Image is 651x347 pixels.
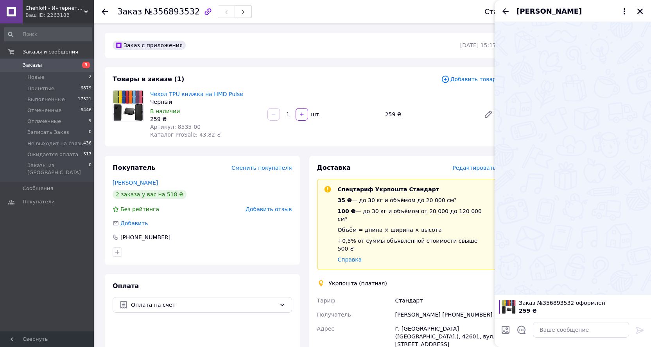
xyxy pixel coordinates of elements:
[4,27,92,41] input: Поиск
[150,91,243,97] a: Чехол TPU книжка на HMD Pulse
[317,164,351,171] span: Доставка
[27,85,54,92] span: Принятые
[150,124,201,130] span: Артикул: 8535-00
[23,48,78,55] span: Заказы и сообщения
[78,96,91,103] span: 17521
[393,294,498,308] div: Стандарт
[89,162,91,176] span: 0
[113,91,143,121] img: Чехол TPU книжка на HMD Pulse
[338,237,490,253] div: +0,5% от суммы объявленной стоимости свыше 500 ₴
[131,301,276,309] span: Оплата на счет
[317,326,334,332] span: Адрес
[81,107,91,114] span: 6446
[89,129,91,136] span: 0
[113,164,155,171] span: Покупатель
[27,118,61,125] span: Оплаченные
[441,75,496,84] span: Добавить товар
[393,308,498,322] div: [PERSON_NAME] [PHONE_NUMBER]
[484,8,537,16] div: Статус заказа
[113,75,184,83] span: Товары в заказе (1)
[83,151,91,158] span: 517
[27,140,83,147] span: Не выходит на связь
[501,7,510,16] button: Назад
[120,206,159,212] span: Без рейтинга
[327,279,389,287] div: Укрпошта (платная)
[23,185,53,192] span: Сообщения
[150,108,180,114] span: В наличии
[338,196,490,204] div: — до 30 кг и объёмом до 20 000 см³
[519,308,537,314] span: 259 ₴
[113,41,186,50] div: Заказ с приложения
[516,6,582,16] span: [PERSON_NAME]
[150,132,221,138] span: Каталог ProSale: 43.82 ₴
[150,98,261,106] div: Черный
[338,197,352,203] span: 35 ₴
[117,7,142,16] span: Заказ
[317,311,351,318] span: Получатель
[338,208,356,214] span: 100 ₴
[317,297,335,304] span: Тариф
[27,162,89,176] span: Заказы из [GEOGRAPHIC_DATA]
[481,107,496,122] a: Редактировать
[23,62,42,69] span: Заказы
[460,42,496,48] time: [DATE] 15:17
[120,220,148,226] span: Добавить
[27,74,45,81] span: Новые
[144,7,200,16] span: №356893532
[246,206,292,212] span: Добавить отзыв
[338,207,490,223] div: — до 30 кг и объёмом от 20 000 до 120 000 см³
[113,190,187,199] div: 2 заказа у вас на 518 ₴
[27,96,65,103] span: Выполненные
[82,62,90,68] span: 3
[231,165,292,171] span: Сменить покупателя
[23,198,55,205] span: Покупатели
[516,6,629,16] button: [PERSON_NAME]
[81,85,91,92] span: 6879
[309,110,321,118] div: шт.
[27,151,78,158] span: Ожидается оплата
[338,186,439,192] span: Спецтариф Укрпошта Стандарт
[338,226,490,234] div: Объём = длина × ширина × высота
[89,74,91,81] span: 2
[452,165,496,171] span: Редактировать
[113,180,158,186] a: [PERSON_NAME]
[120,233,171,241] div: [PHONE_NUMBER]
[83,140,91,147] span: 436
[89,118,91,125] span: 9
[113,282,139,290] span: Оплата
[27,107,61,114] span: Отмененные
[519,299,646,307] span: Заказ №356893532 оформлен
[25,5,84,12] span: Chehloff - Интернет магазин
[502,300,516,314] img: 6584054627_w100_h100_chehol-tpu-knizhka.jpg
[27,129,69,136] span: Записать Заказ
[382,109,477,120] div: 259 ₴
[516,325,527,335] button: Открыть шаблоны ответов
[635,7,645,16] button: Закрыть
[25,12,94,19] div: Ваш ID: 2263183
[102,8,108,16] div: Вернуться назад
[150,115,261,123] div: 259 ₴
[338,256,362,263] a: Справка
